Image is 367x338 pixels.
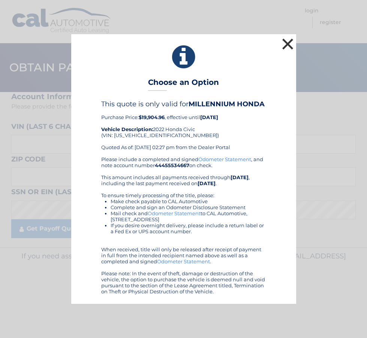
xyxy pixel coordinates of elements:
b: [DATE] [200,114,218,120]
b: $19,904.96 [139,114,165,120]
b: [DATE] [198,180,216,186]
strong: Vehicle Description: [101,126,153,132]
li: Mail check and to CAL Automotive, [STREET_ADDRESS] [111,210,266,222]
b: 44455534667 [155,162,189,168]
li: If you desire overnight delivery, please include a return label or a Fed Ex or UPS account number. [111,222,266,234]
li: Make check payable to CAL Automotive [111,198,266,204]
b: MILLENNIUM HONDA [189,100,265,108]
h3: Choose an Option [148,78,219,91]
a: Odometer Statement [148,210,201,216]
a: Odometer Statement [157,258,210,264]
a: Odometer Statement [198,156,251,162]
li: Complete and sign an Odometer Disclosure Statement [111,204,266,210]
h4: This quote is only valid for [101,100,266,108]
button: × [280,36,295,51]
div: Purchase Price: , effective until 2022 Honda Civic (VIN: [US_VEHICLE_IDENTIFICATION_NUMBER]) Quot... [101,100,266,156]
b: [DATE] [231,174,249,180]
div: Please include a completed and signed , and note account number on check. This amount includes al... [101,156,266,294]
